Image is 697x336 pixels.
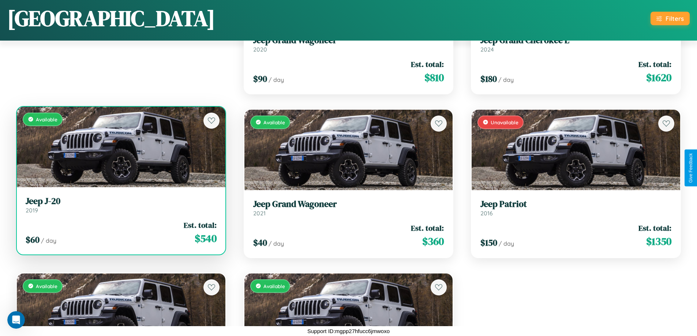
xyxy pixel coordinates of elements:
a: Jeep Grand Wagoneer2020 [253,35,444,53]
span: / day [269,76,284,83]
span: 2021 [253,209,266,217]
span: $ 1620 [646,70,671,85]
h3: Jeep Grand Cherokee L [480,35,671,46]
span: $ 60 [26,234,40,246]
h1: [GEOGRAPHIC_DATA] [7,3,215,33]
div: Give Feedback [688,153,693,183]
span: Unavailable [491,119,518,125]
span: 2019 [26,207,38,214]
h3: Jeep J-20 [26,196,217,207]
a: Jeep J-202019 [26,196,217,214]
a: Jeep Patriot2016 [480,199,671,217]
span: / day [41,237,56,244]
span: $ 810 [424,70,444,85]
span: Est. total: [411,223,444,233]
p: Support ID: mgpp27hfucc6jmwoxo [307,326,390,336]
span: $ 150 [480,237,497,249]
span: Est. total: [184,220,217,230]
span: / day [269,240,284,247]
span: $ 180 [480,73,497,85]
span: Est. total: [638,59,671,69]
span: / day [498,76,514,83]
span: / day [499,240,514,247]
span: Available [263,283,285,289]
span: Available [36,116,57,122]
button: Filters [651,12,690,25]
span: 2020 [253,46,267,53]
span: 2016 [480,209,493,217]
h3: Jeep Grand Wagoneer [253,199,444,209]
a: Jeep Grand Wagoneer2021 [253,199,444,217]
a: Jeep Grand Cherokee L2024 [480,35,671,53]
span: $ 1350 [646,234,671,249]
span: 2024 [480,46,494,53]
span: $ 540 [195,231,217,246]
span: $ 90 [253,73,267,85]
span: $ 360 [422,234,444,249]
span: $ 40 [253,237,267,249]
iframe: Intercom live chat [7,311,25,329]
span: Available [36,283,57,289]
h3: Jeep Grand Wagoneer [253,35,444,46]
h3: Jeep Patriot [480,199,671,209]
div: Filters [666,15,684,22]
span: Est. total: [638,223,671,233]
span: Est. total: [411,59,444,69]
span: Available [263,119,285,125]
